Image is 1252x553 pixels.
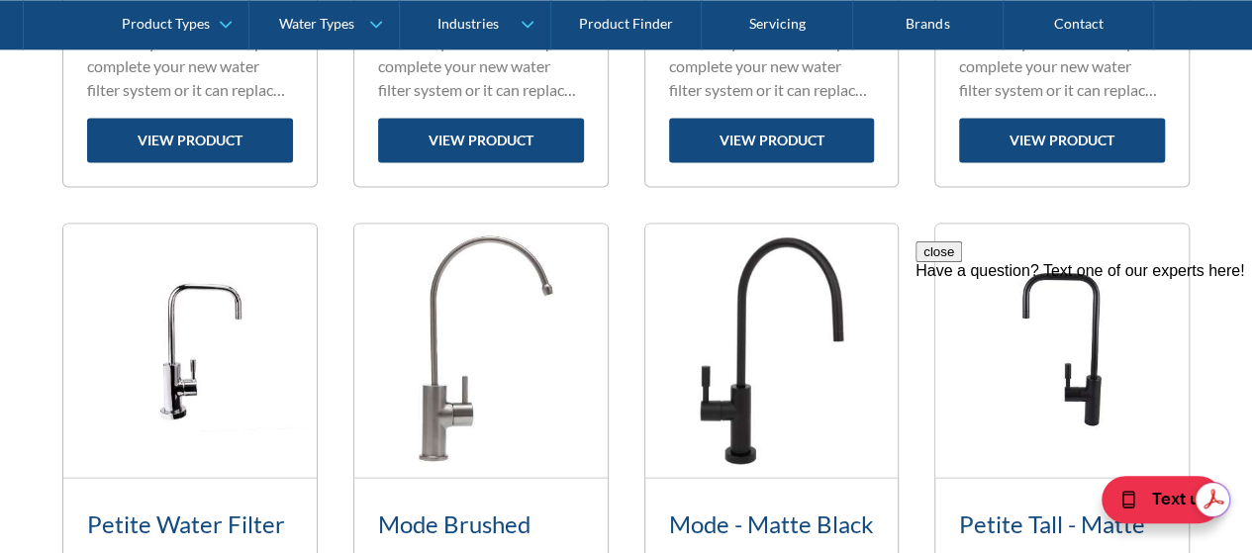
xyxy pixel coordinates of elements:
[669,118,875,162] a: view product
[87,118,293,162] a: view product
[63,224,317,477] img: Petite Water Filter Tap
[915,241,1252,479] iframe: podium webchat widget prompt
[959,118,1165,162] a: view product
[1094,454,1252,553] iframe: podium webchat widget bubble
[87,7,293,102] p: This designer faucet, which sits neatly on the sink-top will complete your new water filter syste...
[669,7,875,102] p: This designer faucet, which sits neatly on the sink-top will complete your new water filter syste...
[354,224,608,477] img: Mode Brushed Stainless Steel Water Filter Tap
[959,7,1165,102] p: This designer faucet, which sits neatly on the sink-top will complete your new water filter syste...
[122,16,210,33] div: Product Types
[378,7,584,102] p: This designer faucet, which sits neatly on the sink-top will complete your new water filter syste...
[437,16,499,33] div: Industries
[645,224,899,477] img: Mode - Matte Black Water Filter Tap
[378,118,584,162] a: view product
[935,224,1189,477] img: Petite Tall - Matte Black Water Filter Tap
[279,16,354,33] div: Water Types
